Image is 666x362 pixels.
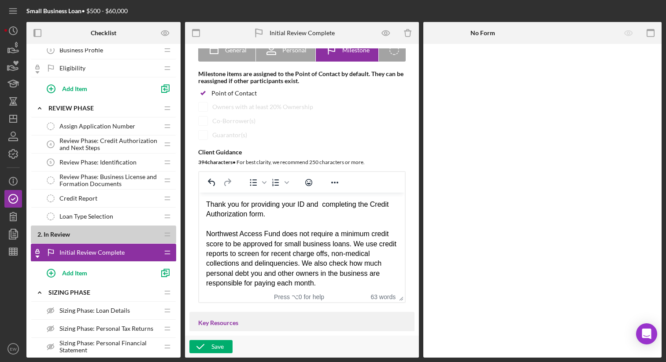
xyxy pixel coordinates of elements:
[48,105,159,112] div: REVIEW PHASE
[50,160,52,165] tspan: 5
[198,70,406,84] div: Milestone items are assigned to the Point of Contact by default. They can be reassigned if other ...
[26,7,128,15] div: • $500 - $60,000
[59,249,125,256] span: Initial Review Complete
[59,325,153,332] span: Sizing Phase: Personal Tax Returns
[7,7,199,17] div: Please log-in to Lenderfit to complete next steps.
[301,176,316,189] button: Emojis
[198,158,406,167] div: For best clarity, we recommend 250 characters or more.
[212,132,247,139] div: Guarantor(s)
[327,176,342,189] button: Reveal or hide additional toolbar items
[40,80,154,97] button: Add Item
[282,47,307,54] span: Personal
[470,29,495,37] b: No Form
[59,307,130,314] span: Sizing Phase: Loan Details
[220,176,235,189] button: Redo
[62,264,87,281] div: Add Item
[50,142,52,146] tspan: 4
[199,193,405,291] iframe: Rich Text Area
[59,123,135,130] span: Assign Application Number
[198,319,406,326] div: Key Resources
[225,47,247,54] span: General
[198,149,406,156] div: Client Guidance
[4,340,22,358] button: EW
[198,159,236,165] b: 394 character s •
[10,347,17,351] text: EW
[44,230,70,238] span: In Review
[189,340,233,353] button: Save
[37,230,42,238] span: 2 .
[270,29,335,37] div: Initial Review Complete
[268,176,290,189] div: Numbered list
[267,293,331,300] div: Press ⌥0 for help
[342,47,370,54] span: Milestone
[48,289,159,296] div: Sizing Phase
[50,48,52,52] tspan: 3
[212,103,313,110] div: Owners with at least 20% Ownership
[62,80,87,97] div: Add Item
[212,117,255,124] div: Co-Borrower(s)
[59,159,137,166] span: Review Phase: Identification
[636,323,657,344] div: Open Intercom Messenger
[59,137,159,151] span: Review Phase: Credit Authorization and Next Steps
[211,340,224,353] div: Save
[26,7,81,15] b: Small Business Loan
[59,340,159,354] span: Sizing Phase: Personal Financial Statement
[59,173,159,187] span: Review Phase: Business License and Formation Documents
[211,90,257,97] div: Point of Contact
[155,23,175,43] button: Preview as
[396,291,405,302] div: Press the Up and Down arrow keys to resize the editor.
[59,195,97,202] span: Credit Report
[370,293,396,300] button: 63 words
[59,47,103,54] span: Business Profile
[246,176,268,189] div: Bullet list
[91,29,116,37] b: Checklist
[405,47,427,54] span: Internal
[59,213,113,220] span: Loan Type Selection
[7,7,199,17] body: Rich Text Area. Press ALT-0 for help.
[40,264,154,282] button: Add Item
[59,65,85,72] span: Eligibility
[204,176,219,189] button: Undo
